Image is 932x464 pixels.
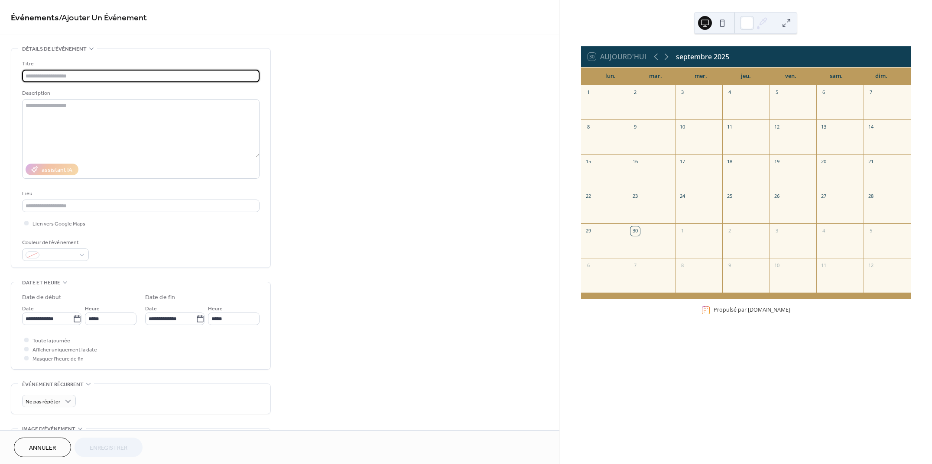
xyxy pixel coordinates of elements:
[32,219,85,229] span: Lien vers Google Maps
[584,192,593,201] div: 22
[630,226,640,236] div: 30
[819,226,828,236] div: 4
[22,278,60,287] span: Date et heure
[772,157,782,167] div: 19
[630,88,640,97] div: 2
[22,89,258,98] div: Description
[208,304,223,313] span: Heure
[866,157,876,167] div: 21
[633,68,678,85] div: mar.
[725,122,734,132] div: 11
[819,88,828,97] div: 6
[678,122,687,132] div: 10
[584,122,593,132] div: 8
[588,68,633,85] div: lun.
[748,306,790,313] a: [DOMAIN_NAME]
[772,122,782,132] div: 12
[22,189,258,198] div: Lieu
[819,192,828,201] div: 27
[676,52,729,62] div: septembre 2025
[22,425,75,434] span: Image d’événement
[714,306,790,313] div: Propulsé par
[630,192,640,201] div: 23
[22,304,34,313] span: Date
[819,122,828,132] div: 13
[866,122,876,132] div: 14
[26,397,60,407] span: Ne pas répéter
[725,192,734,201] div: 25
[725,261,734,271] div: 9
[866,261,876,271] div: 12
[772,88,782,97] div: 5
[145,304,157,313] span: Date
[725,157,734,167] div: 18
[59,10,147,26] span: / Ajouter Un Événement
[584,226,593,236] div: 29
[678,157,687,167] div: 17
[630,261,640,271] div: 7
[29,444,56,453] span: Annuler
[859,68,904,85] div: dim.
[819,157,828,167] div: 20
[584,261,593,271] div: 6
[22,59,258,68] div: Titre
[32,354,84,364] span: Masquer l'heure de fin
[145,293,175,302] div: Date de fin
[866,226,876,236] div: 5
[725,88,734,97] div: 4
[14,438,71,457] button: Annuler
[723,68,768,85] div: jeu.
[866,88,876,97] div: 7
[22,45,87,54] span: Détails de l’événement
[772,226,782,236] div: 3
[630,157,640,167] div: 16
[678,261,687,271] div: 8
[11,10,59,26] a: Événements
[678,192,687,201] div: 24
[32,336,70,345] span: Toute la journée
[819,261,828,271] div: 11
[85,304,100,313] span: Heure
[725,226,734,236] div: 2
[584,88,593,97] div: 1
[22,238,87,247] div: Couleur de l'événement
[678,68,723,85] div: mer.
[768,68,813,85] div: ven.
[584,157,593,167] div: 15
[866,192,876,201] div: 28
[772,192,782,201] div: 26
[678,88,687,97] div: 3
[22,293,61,302] div: Date de début
[22,380,84,389] span: Événement récurrent
[814,68,859,85] div: sam.
[630,122,640,132] div: 9
[678,226,687,236] div: 1
[772,261,782,271] div: 10
[32,345,97,354] span: Afficher uniquement la date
